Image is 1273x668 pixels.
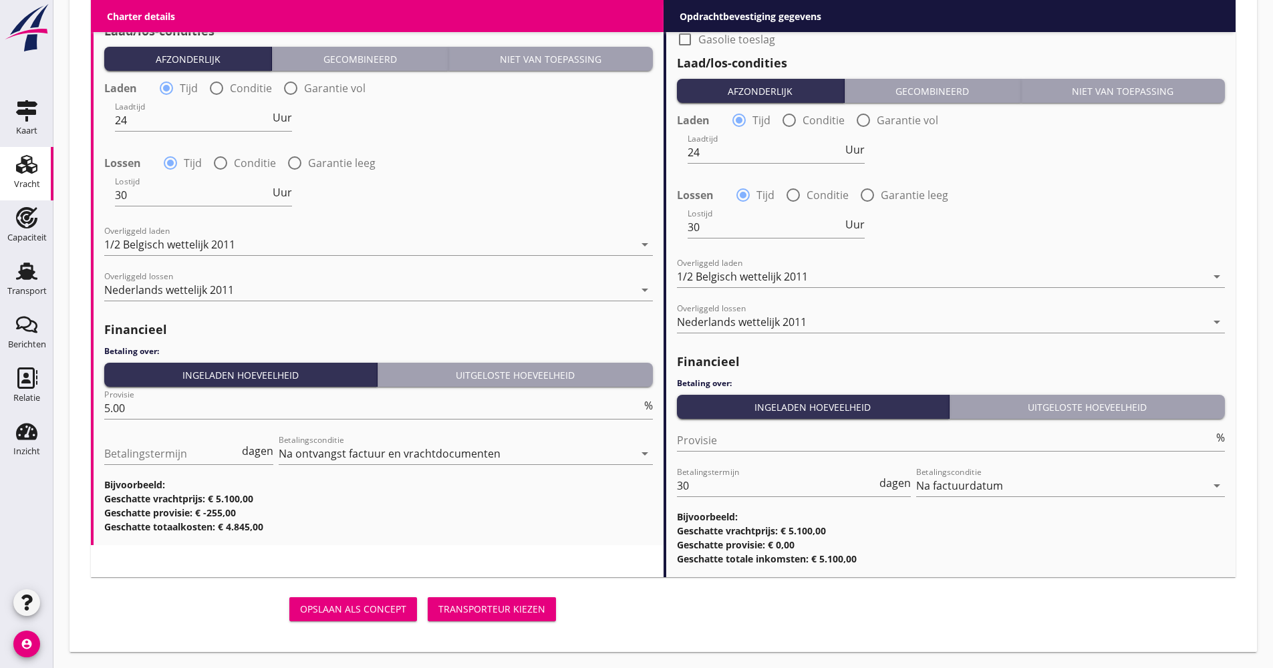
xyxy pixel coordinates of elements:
[104,478,653,492] h3: Bijvoorbeeld:
[448,47,652,71] button: Niet van toepassing
[14,180,40,188] div: Vracht
[104,81,137,95] strong: Laden
[104,492,653,506] h3: Geschatte vrachtprijs: € 5.100,00
[677,395,950,419] button: Ingeladen hoeveelheid
[104,238,235,251] div: 1/2 Belgisch wettelijk 2011
[637,446,653,462] i: arrow_drop_down
[807,188,849,202] label: Conditie
[845,144,865,155] span: Uur
[677,316,807,328] div: Nederlands wettelijk 2011
[115,184,270,206] input: Lostijd
[677,538,1226,552] h3: Geschatte provisie: € 0,00
[289,597,417,621] button: Opslaan als concept
[104,345,653,357] h4: Betaling over:
[104,321,653,339] h2: Financieel
[104,156,141,170] strong: Lossen
[7,233,47,242] div: Capaciteit
[682,400,944,414] div: Ingeladen hoeveelheid
[115,110,270,131] input: Laadtijd
[308,156,376,170] label: Garantie leeg
[13,447,40,456] div: Inzicht
[950,395,1225,419] button: Uitgeloste hoeveelheid
[7,287,47,295] div: Transport
[803,114,845,127] label: Conditie
[756,188,774,202] label: Tijd
[845,79,1021,103] button: Gecombineerd
[304,81,366,95] label: Garantie vol
[184,156,202,170] label: Tijd
[881,188,948,202] label: Garantie leeg
[180,81,198,95] label: Tijd
[239,446,273,456] div: dagen
[688,216,843,238] input: Lostijd
[677,79,845,103] button: Afzonderlijk
[300,602,406,616] div: Opslaan als concept
[279,448,501,460] div: Na ontvangst factuur en vrachtdocumenten
[637,282,653,298] i: arrow_drop_down
[642,400,653,411] div: %
[383,368,648,382] div: Uitgeloste hoeveelheid
[677,114,710,127] strong: Laden
[273,112,292,123] span: Uur
[637,236,653,253] i: arrow_drop_down
[752,114,770,127] label: Tijd
[1209,314,1225,330] i: arrow_drop_down
[13,631,40,657] i: account_circle
[845,219,865,230] span: Uur
[104,520,653,534] h3: Geschatte totaalkosten: € 4.845,00
[1214,432,1225,443] div: %
[916,480,1003,492] div: Na factuurdatum
[698,14,901,27] label: Onder voorbehoud van voorgaande reis
[698,33,775,46] label: Gasolie toeslag
[677,188,714,202] strong: Lossen
[677,430,1214,451] input: Provisie
[677,524,1226,538] h3: Geschatte vrachtprijs: € 5.100,00
[850,84,1015,98] div: Gecombineerd
[3,3,51,53] img: logo-small.a267ee39.svg
[454,52,647,66] div: Niet van toepassing
[677,54,1226,72] h2: Laad/los-condities
[877,114,938,127] label: Garantie vol
[428,597,556,621] button: Transporteur kiezen
[104,443,239,464] input: Betalingstermijn
[677,552,1226,566] h3: Geschatte totale inkomsten: € 5.100,00
[955,400,1220,414] div: Uitgeloste hoeveelheid
[16,126,37,135] div: Kaart
[13,393,40,402] div: Relatie
[877,478,911,488] div: dagen
[104,22,653,40] h2: Laad/los-condities
[688,142,843,163] input: Laadtijd
[272,47,448,71] button: Gecombineerd
[104,47,272,71] button: Afzonderlijk
[677,475,877,496] input: Betalingstermijn
[273,187,292,198] span: Uur
[110,52,266,66] div: Afzonderlijk
[1026,84,1220,98] div: Niet van toepassing
[1021,79,1225,103] button: Niet van toepassing
[104,363,378,387] button: Ingeladen hoeveelheid
[682,84,839,98] div: Afzonderlijk
[1209,478,1225,494] i: arrow_drop_down
[1209,269,1225,285] i: arrow_drop_down
[277,52,442,66] div: Gecombineerd
[230,81,272,95] label: Conditie
[677,510,1226,524] h3: Bijvoorbeeld:
[104,506,653,520] h3: Geschatte provisie: € -255,00
[234,156,276,170] label: Conditie
[438,602,545,616] div: Transporteur kiezen
[8,340,46,349] div: Berichten
[677,271,808,283] div: 1/2 Belgisch wettelijk 2011
[104,284,234,296] div: Nederlands wettelijk 2011
[378,363,653,387] button: Uitgeloste hoeveelheid
[110,368,372,382] div: Ingeladen hoeveelheid
[126,1,202,14] label: Gasolie toeslag
[677,377,1226,389] h4: Betaling over:
[677,353,1226,371] h2: Financieel
[104,397,642,419] input: Provisie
